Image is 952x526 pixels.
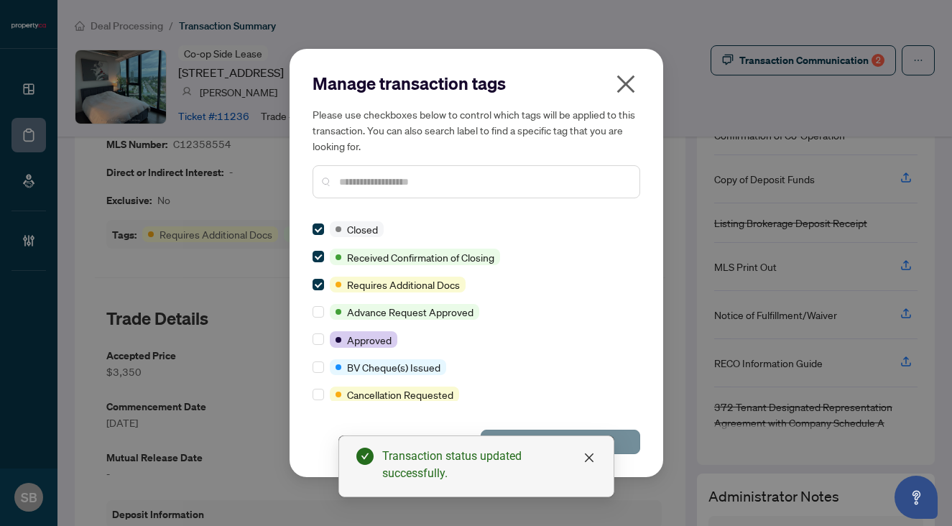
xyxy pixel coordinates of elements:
[347,249,494,265] span: Received Confirmation of Closing
[313,106,640,154] h5: Please use checkboxes below to control which tags will be applied to this transaction. You can al...
[382,448,596,482] div: Transaction status updated successfully.
[581,450,597,466] a: Close
[347,221,378,237] span: Closed
[481,430,640,454] button: Save
[583,452,595,463] span: close
[895,476,938,519] button: Open asap
[549,430,571,453] span: Save
[614,73,637,96] span: close
[347,387,453,402] span: Cancellation Requested
[347,359,440,375] span: BV Cheque(s) Issued
[356,448,374,465] span: check-circle
[347,332,392,348] span: Approved
[313,430,472,454] button: Cancel
[347,277,460,292] span: Requires Additional Docs
[376,430,408,453] span: Cancel
[347,304,473,320] span: Advance Request Approved
[313,72,640,95] h2: Manage transaction tags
